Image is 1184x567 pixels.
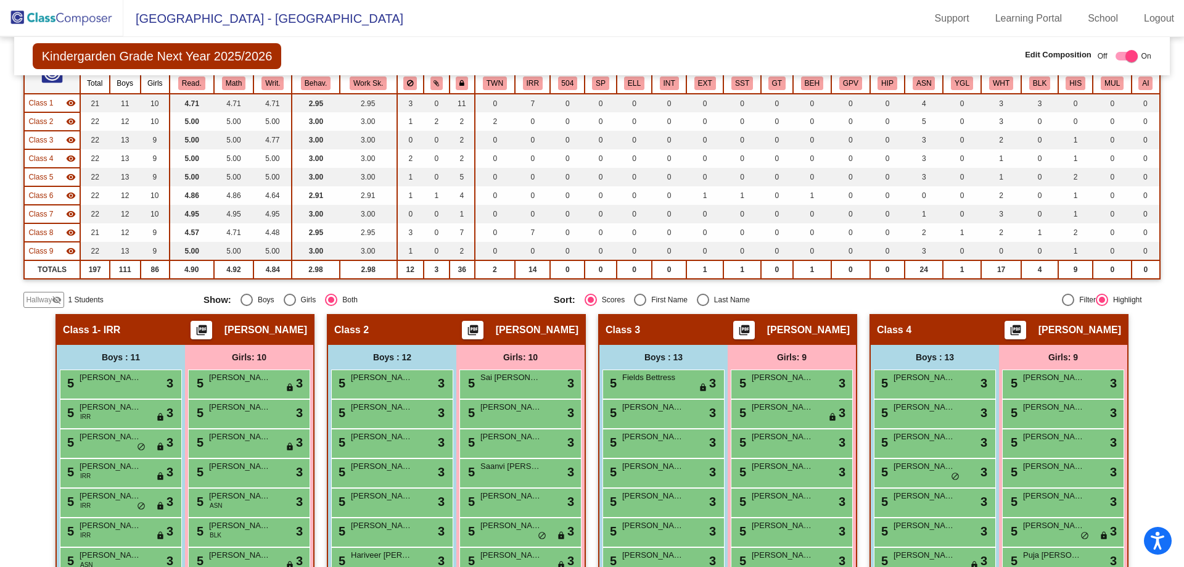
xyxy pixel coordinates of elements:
td: 0 [652,94,686,112]
td: 0 [1093,186,1132,205]
td: 0 [550,186,585,205]
td: 0 [1132,205,1159,223]
td: 4.71 [170,94,214,112]
mat-icon: visibility [66,191,76,201]
td: 3.00 [340,131,397,149]
th: 504 Plan [550,73,585,94]
td: 0 [424,205,450,223]
td: 0 [652,168,686,186]
a: School [1078,9,1128,28]
td: 0 [424,149,450,168]
td: Heather Forbes - No Class Name [24,149,80,168]
td: 0 [1132,131,1159,149]
td: 1 [424,186,450,205]
button: IRR [523,77,543,90]
span: Class 3 [28,135,53,146]
button: Print Students Details [462,321,483,339]
td: Kim Nurmi - No Class Name [24,131,80,149]
td: 0 [617,112,652,131]
th: Speech Only [585,73,616,94]
td: 0 [515,131,550,149]
th: Keep with students [424,73,450,94]
td: 2 [981,186,1022,205]
button: HIS [1066,77,1085,90]
td: 0 [761,131,793,149]
td: 0 [905,186,943,205]
td: 0 [870,131,905,149]
a: Logout [1134,9,1184,28]
span: On [1141,51,1151,62]
td: 0 [397,131,424,149]
th: English Language Learner [617,73,652,94]
td: 0 [1021,149,1058,168]
span: Class 6 [28,190,53,201]
td: 0 [686,205,724,223]
td: 10 [141,186,170,205]
button: WHT [989,77,1013,90]
td: 1 [397,168,424,186]
td: 0 [943,131,980,149]
mat-icon: visibility [66,98,76,108]
td: 5.00 [214,112,254,131]
td: 0 [831,131,870,149]
td: 4 [450,186,475,205]
button: ASN [913,77,935,90]
td: 0 [870,112,905,131]
td: 0 [943,168,980,186]
td: 13 [110,168,141,186]
td: 3.00 [292,112,339,131]
td: 5 [905,112,943,131]
button: Behav. [301,77,331,90]
td: 1 [1058,131,1093,149]
td: Kali Odum - No Class Name [24,168,80,186]
button: BLK [1029,77,1050,90]
td: 0 [723,205,761,223]
td: 0 [686,112,724,131]
td: 5.00 [253,149,292,168]
td: 0 [870,94,905,112]
td: 0 [1093,131,1132,149]
mat-icon: visibility [66,117,76,126]
button: Print Students Details [733,321,755,339]
span: Class 1 [28,97,53,109]
td: 2 [450,112,475,131]
td: 4.95 [170,205,214,223]
th: SST Flag (Reading, Math, and/or Behavior) [723,73,761,94]
td: 21 [80,223,110,242]
td: 4.95 [253,205,292,223]
td: 5.00 [170,149,214,168]
td: 12 [110,205,141,223]
td: 12 [110,112,141,131]
mat-icon: picture_as_pdf [465,324,480,341]
td: 2 [424,112,450,131]
td: 0 [515,149,550,168]
td: 5.00 [253,112,292,131]
td: 3 [905,168,943,186]
td: 1 [397,112,424,131]
td: 0 [550,168,585,186]
th: Behaviors (*) [793,73,831,94]
button: TWN [483,77,507,90]
td: 1 [397,186,424,205]
td: 10 [141,205,170,223]
td: 0 [585,186,616,205]
td: 2 [450,149,475,168]
td: 2 [981,131,1022,149]
td: 0 [1132,168,1159,186]
td: 0 [550,94,585,112]
td: 0 [617,186,652,205]
td: 0 [585,112,616,131]
th: Girls [141,73,170,94]
td: 0 [831,94,870,112]
th: White [981,73,1022,94]
td: 4.86 [170,186,214,205]
td: 0 [943,112,980,131]
th: Young for Grade Level [943,73,980,94]
button: BEH [801,77,823,90]
button: EXT [694,77,716,90]
button: SST [731,77,753,90]
td: 22 [80,112,110,131]
td: Anna Brink - No Class Name [24,112,80,131]
td: 2.95 [292,94,339,112]
td: 9 [141,131,170,149]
